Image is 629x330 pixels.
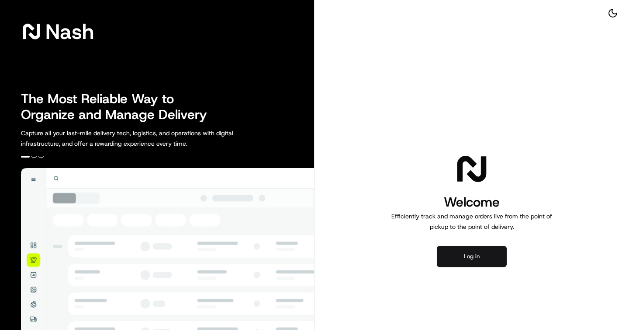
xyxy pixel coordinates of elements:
h1: Welcome [388,193,556,211]
p: Efficiently track and manage orders live from the point of pickup to the point of delivery. [388,211,556,232]
button: Log in [437,246,507,267]
span: Nash [45,23,94,40]
p: Capture all your last-mile delivery tech, logistics, and operations with digital infrastructure, ... [21,128,273,149]
h2: The Most Reliable Way to Organize and Manage Delivery [21,91,217,123]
